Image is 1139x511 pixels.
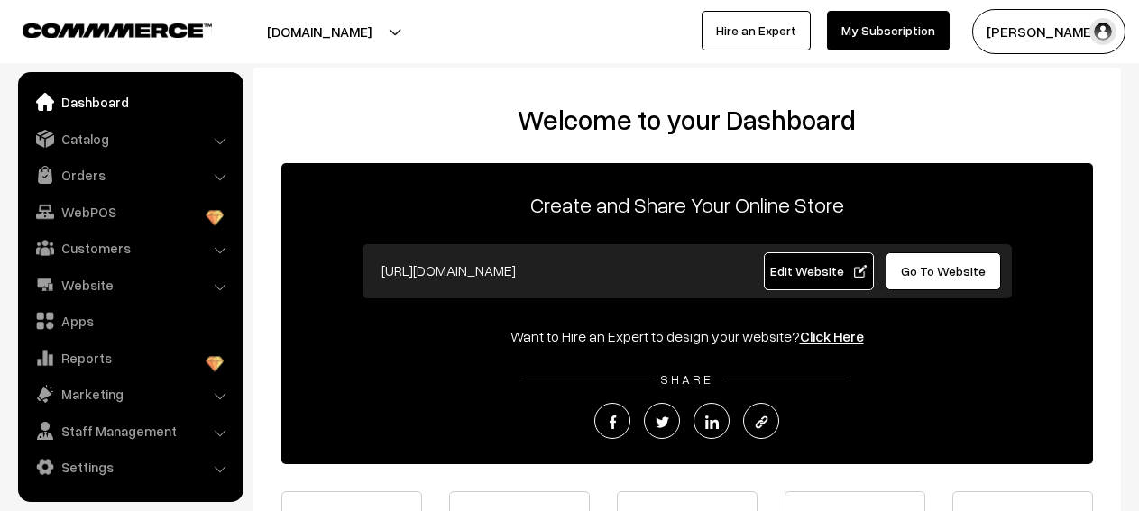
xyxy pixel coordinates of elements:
span: SHARE [651,371,722,387]
a: Reports [23,342,237,374]
a: Customers [23,232,237,264]
h2: Welcome to your Dashboard [271,104,1103,136]
a: Hire an Expert [702,11,811,50]
span: Go To Website [901,263,986,278]
a: COMMMERCE [23,18,180,40]
a: Website [23,269,237,301]
img: COMMMERCE [23,23,212,37]
button: [DOMAIN_NAME] [204,9,435,54]
p: Create and Share Your Online Store [281,188,1093,221]
a: Dashboard [23,86,237,118]
a: Staff Management [23,415,237,447]
a: Orders [23,159,237,191]
div: Want to Hire an Expert to design your website? [281,325,1093,347]
a: Click Here [800,327,864,345]
a: WebPOS [23,196,237,228]
a: Edit Website [764,252,874,290]
img: user [1089,18,1116,45]
a: My Subscription [827,11,950,50]
a: Catalog [23,123,237,155]
a: Settings [23,451,237,483]
a: Apps [23,305,237,337]
a: Go To Website [886,252,1002,290]
span: Edit Website [770,263,867,278]
a: Marketing [23,378,237,410]
button: [PERSON_NAME]… [972,9,1125,54]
